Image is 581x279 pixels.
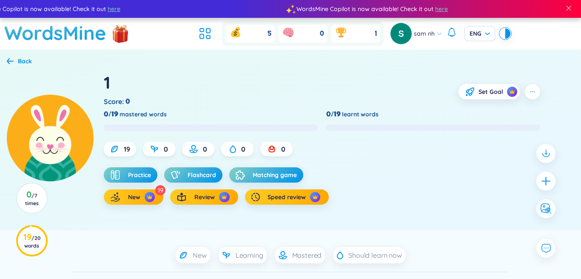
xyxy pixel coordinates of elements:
[120,110,166,119] span: mastered words
[375,29,377,38] span: 1
[22,191,41,206] h3: 0
[22,234,41,249] h3: 19
[104,71,111,94] div: 1
[281,144,285,154] span: 0
[128,171,151,179] span: Practice
[221,194,227,200] img: crown icon
[229,167,303,183] button: Matching game
[478,87,503,96] span: Set Goal
[125,97,130,106] span: 0
[326,110,340,119] div: 0/19
[104,189,163,205] button: Newcrown icon
[312,194,318,200] img: crown icon
[236,251,263,260] span: Learning
[147,194,153,200] img: crown icon
[268,193,306,201] span: Speed review
[18,56,32,66] div: Back
[104,167,157,183] button: Practice
[164,144,168,154] span: 0
[188,171,216,179] span: Flashcard
[414,29,435,38] span: sam nh
[390,23,414,44] a: avatar
[170,189,238,205] button: Reviewcrown icon
[112,20,129,46] img: flashSalesIcon.a7f4f837.png
[390,23,412,44] img: avatar
[509,89,515,95] img: crown icon
[470,29,490,38] span: ENG
[459,84,520,99] button: Set Goalcrown icon
[320,29,324,38] span: 0
[541,176,551,186] span: plus
[128,193,140,201] span: New
[107,4,120,14] span: here
[342,110,378,119] span: learnt words
[25,192,39,206] span: / 7 times
[203,144,207,154] span: 0
[253,171,297,179] span: Matching game
[155,185,165,195] div: 19
[292,251,322,260] span: Mastered
[241,144,245,154] span: 0
[245,189,329,205] button: Speed reviewcrown icon
[24,235,40,249] span: / 20 words
[434,4,447,14] span: here
[104,110,118,119] div: 0/19
[104,97,132,106] div: Score :
[268,29,271,38] span: 5
[348,251,402,260] span: Should learn now
[194,193,215,201] span: Review
[4,18,106,48] a: WordsMine
[193,251,207,260] span: New
[7,58,32,66] a: Back
[164,167,222,183] button: Flashcard
[124,144,130,154] span: 19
